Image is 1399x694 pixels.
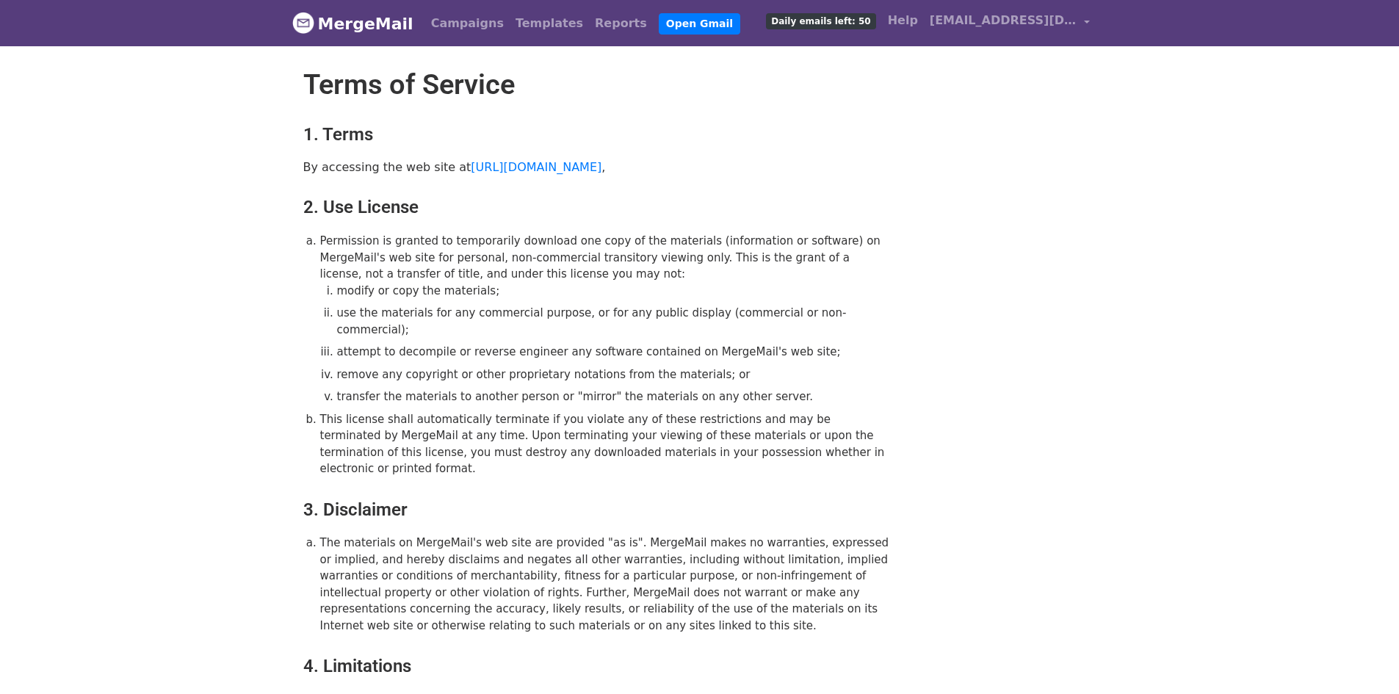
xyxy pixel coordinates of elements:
h3: 1. Terms [303,124,893,145]
li: modify or copy the materials; [337,283,893,300]
li: attempt to decompile or reverse engineer any software contained on MergeMail's web site; [337,344,893,361]
span: [EMAIL_ADDRESS][DOMAIN_NAME] [930,12,1077,29]
li: transfer the materials to another person or "mirror" the materials on any other server. [337,388,893,405]
li: This license shall automatically terminate if you violate any of these restrictions and may be te... [320,411,893,477]
span: Daily emails left: 50 [766,13,875,29]
a: Reports [589,9,653,38]
h1: Terms of Service [303,68,893,102]
a: Open Gmail [659,13,740,35]
a: MergeMail [292,8,413,39]
a: [EMAIL_ADDRESS][DOMAIN_NAME] [924,6,1096,40]
a: Campaigns [425,9,510,38]
a: Daily emails left: 50 [760,6,881,35]
a: Templates [510,9,589,38]
li: Permission is granted to temporarily download one copy of the materials (information or software)... [320,233,893,405]
li: use the materials for any commercial purpose, or for any public display (commercial or non-commer... [337,305,893,338]
a: Help [882,6,924,35]
h3: 2. Use License [303,197,893,218]
h3: 4. Limitations [303,656,893,677]
h3: 3. Disclaimer [303,499,893,521]
p: By accessing the web site at , [303,159,893,175]
a: [URL][DOMAIN_NAME] [471,160,601,174]
li: The materials on MergeMail's web site are provided "as is". MergeMail makes no warranties, expres... [320,535,893,634]
li: remove any copyright or other proprietary notations from the materials; or [337,366,893,383]
img: MergeMail logo [292,12,314,34]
